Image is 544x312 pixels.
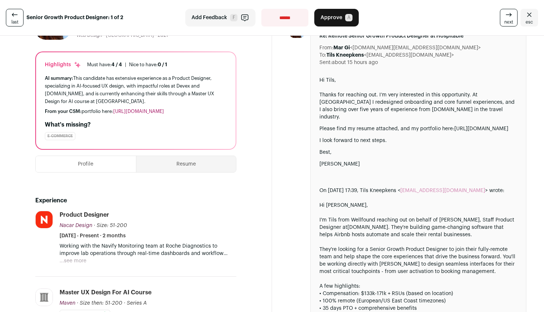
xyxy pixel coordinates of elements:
[45,74,227,106] div: This candidate has extensive experience as a Product Designer, specializing in AI-focused UX desi...
[504,19,513,25] span: next
[332,59,378,66] dd: about 15 hours ago
[87,62,122,68] div: Must have:
[158,62,167,67] span: 0 / 1
[60,257,86,265] button: ...see more
[319,32,517,40] span: Re: Remote Senior Growth Product Designer at Hospitable
[319,216,517,238] div: I'm Tils from Wellfound reaching out on behalf of [PERSON_NAME], Staff Product Designer at . They...
[36,211,53,228] img: aa2b9ee44058c0114560cbd46730857123a7b60518c08ac73ada11010aabee7d.jpg
[113,109,164,114] a: [URL][DOMAIN_NAME]
[45,120,227,129] h2: What's missing?
[60,232,126,240] span: [DATE] - Present · 2 months
[319,246,517,275] div: They're looking for a Senior Growth Product Designer to join their fully-remote team and help sha...
[326,53,364,58] b: Tils Kneepkens
[87,62,167,68] ul: |
[60,223,92,228] span: Nacar Design
[321,14,342,21] span: Approve
[185,9,255,26] button: Add Feedback F
[526,19,533,25] span: esc
[345,14,352,21] span: A
[94,223,127,228] span: · Size: 51-200
[45,109,227,114] div: portfolio here:
[129,62,167,68] div: Nice to have:
[319,202,517,209] div: Hi [PERSON_NAME],
[319,59,332,66] dt: Sent:
[319,162,360,167] span: [PERSON_NAME]
[333,44,481,52] dd: <[DOMAIN_NAME][EMAIL_ADDRESS][DOMAIN_NAME]>
[45,109,82,114] span: From your CSM:
[60,242,236,257] p: Working with the Navify Monitoring team at Roche Diagnostics to improve lab operations through re...
[319,305,517,312] div: • 35 days PTO + comprehensive benefits
[60,211,109,219] div: Product Designer
[319,187,517,202] blockquote: On [DATE] 17:39, Tils Kneepkens < > wrote:
[520,9,538,26] a: Close
[333,45,350,50] b: Mar Gi
[60,288,151,297] div: Master UX Design for AI course
[319,52,326,59] dt: To:
[319,92,515,120] span: Thanks for reaching out. I’m very interested in this opportunity. At [GEOGRAPHIC_DATA] I redesign...
[319,290,517,297] div: • Compensation: $133k-171k + RSUs (based on location)
[35,196,236,205] h2: Experience
[319,150,332,155] span: Best,
[347,225,388,230] span: [DOMAIN_NAME]
[11,19,18,25] span: last
[319,78,336,83] span: Hi Tils,
[127,301,147,306] span: Series A
[230,14,237,21] span: F
[326,52,454,59] dd: <[EMAIL_ADDRESS][DOMAIN_NAME]>
[6,9,24,26] a: last
[45,61,81,68] div: Highlights
[319,138,387,143] span: I look forward to next steps.
[400,188,485,193] a: [EMAIL_ADDRESS][DOMAIN_NAME]
[77,301,122,306] span: · Size then: 51-200
[60,301,75,306] span: Maven
[319,44,333,52] dt: From:
[314,9,359,26] button: Approve A
[192,14,227,21] span: Add Feedback
[26,14,123,21] strong: Senior Growth Product Designer: 1 of 2
[124,299,125,307] span: ·
[319,283,517,290] div: A few highlights:
[45,132,75,140] div: E-commerce
[36,289,53,306] img: f038bdce2b858fdcb51d689d3bdfb4fff943381157c9df4e9c4e9f8dd72e6484.jpg
[454,126,508,131] a: [URL][DOMAIN_NAME]
[45,76,73,81] span: AI summary:
[111,62,122,67] span: 4 / 4
[319,126,454,131] span: Please find my resume attached, and my portfolio here:
[319,297,517,305] div: • 100% remote (European/US East Coast timezones)
[136,156,236,172] button: Resume
[36,156,136,172] button: Profile
[500,9,518,26] a: next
